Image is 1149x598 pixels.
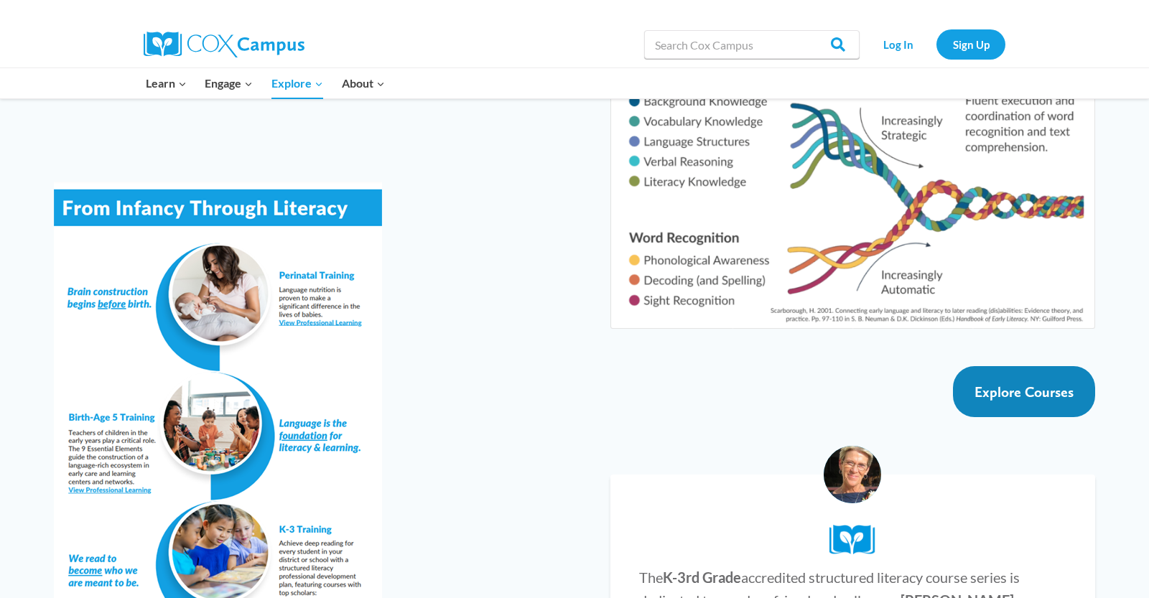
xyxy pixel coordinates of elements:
button: Child menu of Learn [136,68,196,98]
strong: K-3rd Grade [663,569,741,586]
button: Child menu of Explore [262,68,332,98]
button: Child menu of About [332,68,394,98]
a: Sign Up [936,29,1005,59]
button: Child menu of Engage [196,68,263,98]
input: Search Cox Campus [644,30,860,59]
a: Explore Courses [953,366,1095,417]
nav: Secondary Navigation [867,29,1005,59]
a: Log In [867,29,929,59]
img: Cox Campus [144,32,304,57]
span: Explore Courses [974,383,1074,401]
nav: Primary Navigation [136,68,394,98]
img: Diagram of Scarborough's Rope [610,54,1095,329]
